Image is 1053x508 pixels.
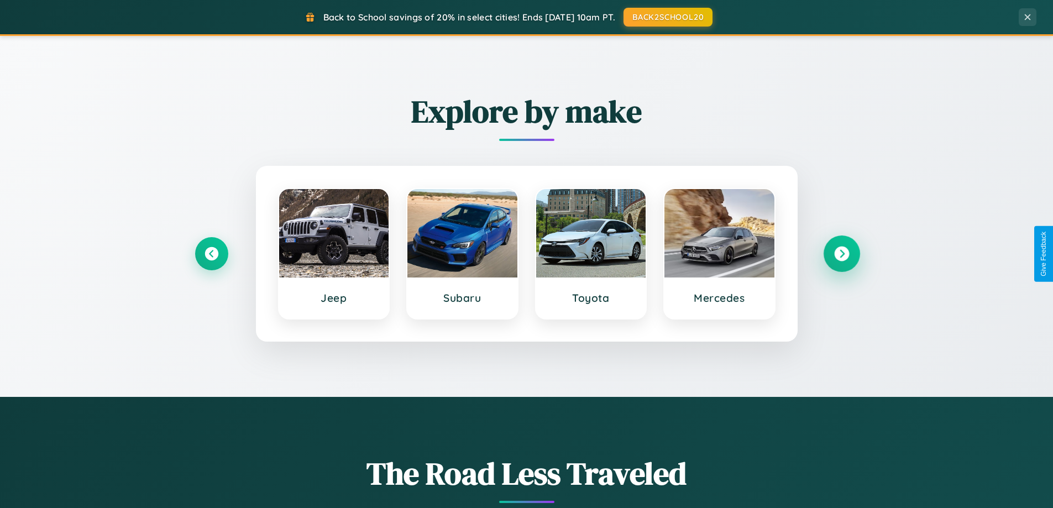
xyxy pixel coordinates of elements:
[418,291,506,305] h3: Subaru
[195,452,858,495] h1: The Road Less Traveled
[290,291,378,305] h3: Jeep
[547,291,635,305] h3: Toyota
[1040,232,1047,276] div: Give Feedback
[195,90,858,133] h2: Explore by make
[624,8,713,27] button: BACK2SCHOOL20
[675,291,763,305] h3: Mercedes
[323,12,615,23] span: Back to School savings of 20% in select cities! Ends [DATE] 10am PT.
